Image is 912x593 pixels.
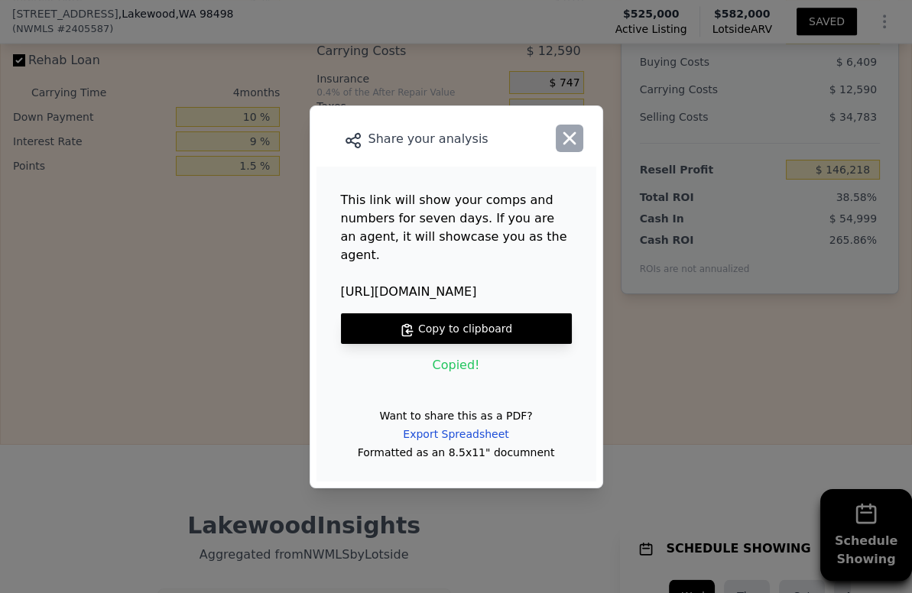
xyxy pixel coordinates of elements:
span: [URL][DOMAIN_NAME] [341,283,572,301]
div: Want to share this as a PDF? [379,411,532,420]
div: Copied! [341,344,572,387]
div: Formatted as an 8.5x11" documnent [358,448,555,457]
main: This link will show your comps and numbers for seven days. If you are an agent, it will showcase ... [316,167,596,481]
div: Export Spreadsheet [391,420,521,448]
div: Share your analysis [316,128,540,150]
button: Copy to clipboard [341,313,572,344]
